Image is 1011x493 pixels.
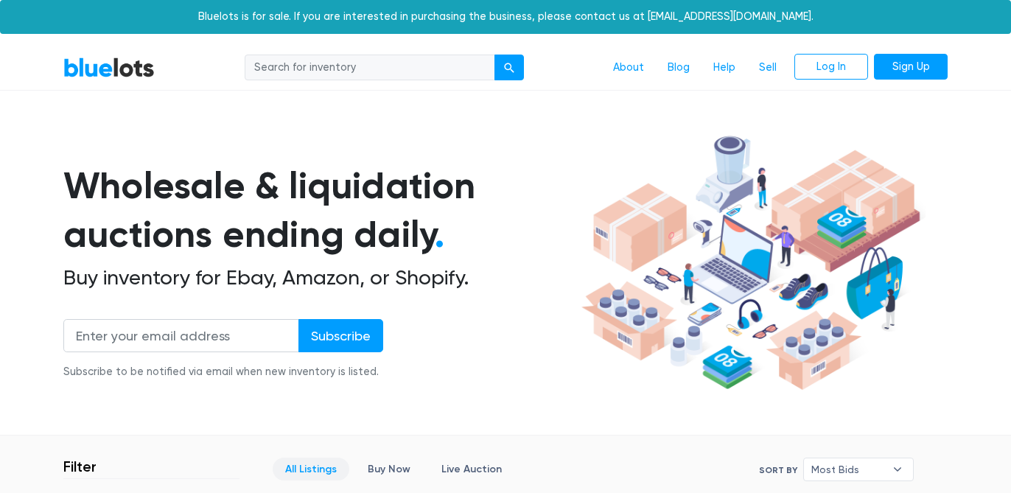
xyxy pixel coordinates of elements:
b: ▾ [882,458,913,480]
h1: Wholesale & liquidation auctions ending daily [63,161,576,259]
a: Help [702,54,747,82]
a: Buy Now [355,458,423,480]
a: All Listings [273,458,349,480]
label: Sort By [759,464,797,477]
input: Subscribe [298,319,383,352]
input: Enter your email address [63,319,299,352]
a: About [601,54,656,82]
a: BlueLots [63,57,155,78]
h3: Filter [63,458,97,475]
a: Sign Up [874,54,948,80]
input: Search for inventory [245,55,495,81]
h2: Buy inventory for Ebay, Amazon, or Shopify. [63,265,576,290]
img: hero-ee84e7d0318cb26816c560f6b4441b76977f77a177738b4e94f68c95b2b83dbb.png [576,129,926,397]
div: Subscribe to be notified via email when new inventory is listed. [63,364,383,380]
a: Blog [656,54,702,82]
a: Sell [747,54,788,82]
a: Log In [794,54,868,80]
span: . [435,212,444,256]
span: Most Bids [811,458,885,480]
a: Live Auction [429,458,514,480]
